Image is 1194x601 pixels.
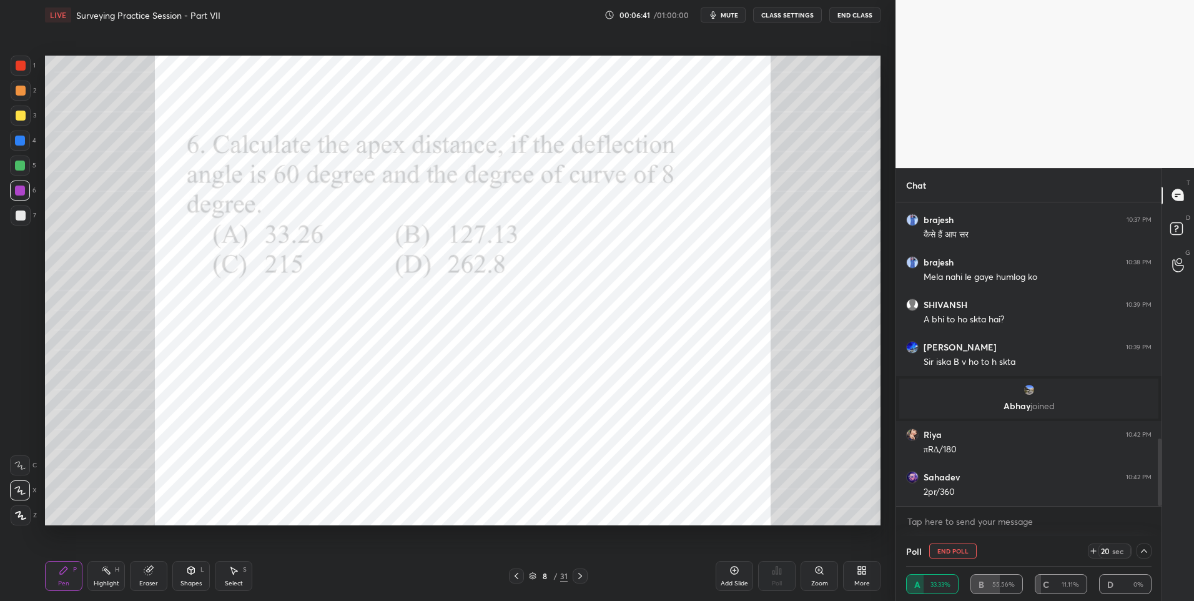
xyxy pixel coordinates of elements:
div: Zoom [811,580,828,587]
div: P [73,567,77,573]
p: G [1185,248,1190,257]
img: 20eea6f319254e43b89e241f1ee9e560.jpg [906,256,919,269]
h6: Riya [924,429,942,440]
span: joined [1030,400,1055,412]
p: Abhay [907,401,1151,411]
div: Mela nahi le gaye humlog ko [924,271,1152,284]
h4: Surveying Practice Session - Part VII [76,9,220,21]
div: 31 [560,570,568,582]
div: 6 [10,181,36,201]
div: 10:37 PM [1127,216,1152,224]
img: 9a58a05a9ad6482a82cd9b5ca215b066.jpg [906,429,919,441]
div: grid [896,202,1162,506]
p: T [1187,178,1190,187]
div: πR∆/180 [924,444,1152,456]
img: 20eea6f319254e43b89e241f1ee9e560.jpg [906,214,919,226]
div: 10:39 PM [1126,301,1152,309]
div: Shapes [180,580,202,587]
div: More [854,580,870,587]
img: af539adc6f0e46d0af8ae00467c5369b.png [906,471,919,484]
div: 10:39 PM [1126,344,1152,351]
p: Chat [896,169,936,202]
div: 1 [11,56,36,76]
div: Sir iska B v ho to h skta [924,356,1152,369]
div: 2pr/360 [924,486,1152,499]
div: S [243,567,247,573]
div: Z [11,505,37,525]
div: A bhi to ho skta hai? [924,314,1152,326]
div: Add Slide [721,580,748,587]
div: 3 [11,106,36,126]
div: L [200,567,204,573]
div: 2 [11,81,36,101]
div: / [554,572,558,580]
p: D [1186,213,1190,222]
div: Eraser [139,580,158,587]
div: H [115,567,119,573]
span: mute [721,11,738,19]
h6: [PERSON_NAME] [924,342,997,353]
div: 5 [10,156,36,176]
img: 0b40ea21a4d24dfd9eb5904d69a03930.jpg [1023,384,1035,396]
button: End Class [829,7,881,22]
h6: brajesh [924,214,954,226]
div: X [10,480,37,500]
button: CLASS SETTINGS [753,7,822,22]
h6: SHIVANSH [924,299,967,310]
img: d2632110751949f69648f4a68a4af77f.jpg [906,341,919,354]
h6: brajesh [924,257,954,268]
div: 10:42 PM [1126,474,1152,481]
h6: Sahadev [924,472,960,483]
div: C [10,455,37,475]
button: End Poll [929,544,977,559]
div: 4 [10,131,36,151]
h4: Poll [906,545,922,558]
div: LIVE [45,7,71,22]
div: 8 [539,572,551,580]
div: 10:42 PM [1126,431,1152,439]
div: कैसे हैं आप सर [924,229,1152,241]
div: 20 [1100,546,1110,556]
div: Select [225,580,243,587]
div: 10:38 PM [1126,259,1152,266]
div: 7 [11,206,36,226]
div: Highlight [94,580,119,587]
div: Pen [58,580,69,587]
div: sec [1110,546,1125,556]
button: mute [701,7,746,22]
img: default.png [906,299,919,311]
